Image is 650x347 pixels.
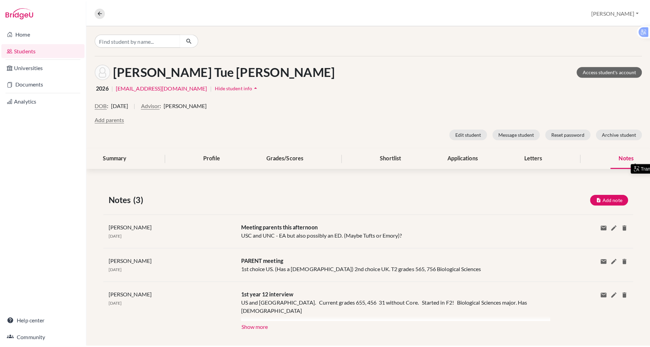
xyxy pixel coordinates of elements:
div: US and [GEOGRAPHIC_DATA]. Current grades 655, 456 31 without Core. Started in F2! Biological Scie... [238,294,534,316]
input: Find student by name... [94,33,178,46]
a: Help center [1,309,84,323]
img: Bridge-U [5,7,33,18]
div: Applications [434,146,481,166]
i: arrow_drop_up [249,82,256,89]
a: Home [1,26,84,40]
span: [PERSON_NAME] [107,220,150,227]
div: Shortlist [368,146,405,166]
a: Access student's account [571,65,635,76]
div: 1st choice US. (Has a [DEMOGRAPHIC_DATA]) 2nd choice UK. T2 grades 565, 756 Biological Sciences [233,253,539,269]
span: 1st year 12 interview [238,286,290,293]
span: [PERSON_NAME] [162,99,205,108]
button: [PERSON_NAME] [582,6,635,19]
span: [PERSON_NAME] [107,286,150,293]
span: 2026 [95,82,107,90]
span: Hide student info [212,83,249,89]
a: Analytics [1,92,84,106]
button: DOB [94,99,106,108]
div: Notes [604,146,635,166]
span: [DATE] [107,296,120,301]
span: : [106,99,107,108]
a: Students [1,42,84,56]
div: Profile [193,146,226,166]
button: Reset password [540,127,584,137]
img: Hoang Tue Anh Nguyen's avatar [94,63,109,78]
span: (3) [132,190,144,203]
div: Grades/Scores [255,146,308,166]
button: Message student [487,127,534,137]
a: Documents [1,76,84,89]
button: Add parents [94,113,123,121]
button: Archive student [590,127,635,137]
h1: [PERSON_NAME] Tue [PERSON_NAME] [112,63,331,78]
span: [DATE] [110,99,127,108]
div: Summary [94,146,133,166]
button: Hide student infoarrow_drop_up [212,81,257,91]
span: [DATE] [107,230,120,235]
a: [EMAIL_ADDRESS][DOMAIN_NAME] [114,82,205,90]
button: Edit student [445,127,482,137]
span: | [208,82,209,90]
button: Add note [584,191,622,202]
button: Show more [238,316,265,326]
span: PARENT meeting [238,253,280,260]
span: [DATE] [107,263,120,268]
span: | [132,99,134,113]
span: | [110,82,112,90]
span: Notes [107,190,132,203]
a: Universities [1,59,84,73]
button: Advisor [139,99,158,108]
span: [PERSON_NAME] [107,253,150,260]
span: : [158,99,159,108]
span: Meeting parents this afternoon [238,220,314,227]
div: USC and UNC - EA but also possibly an ED. (Maybe Tufts or Emory)? [233,219,539,236]
div: Letters [511,146,545,166]
a: Community [1,325,84,339]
